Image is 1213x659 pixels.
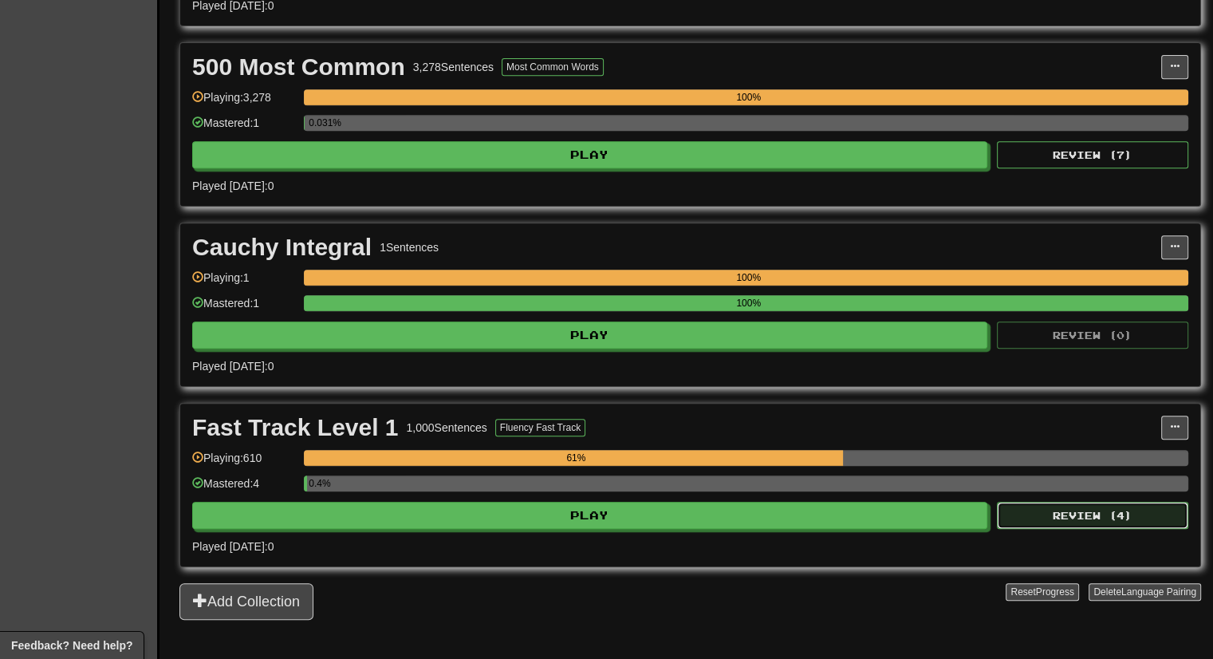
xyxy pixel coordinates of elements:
div: Playing: 3,278 [192,89,296,116]
div: Fast Track Level 1 [192,416,399,440]
button: ResetProgress [1006,583,1078,601]
div: 100% [309,295,1188,311]
div: 500 Most Common [192,55,405,79]
span: Played [DATE]: 0 [192,360,274,373]
button: Review (0) [997,322,1188,349]
div: Playing: 610 [192,450,296,476]
button: Add Collection [179,583,313,620]
button: Play [192,502,987,529]
div: 100% [309,89,1188,105]
button: Review (7) [997,141,1188,168]
div: 100% [309,270,1188,286]
div: 61% [309,450,843,466]
button: Fluency Fast Track [495,419,585,436]
button: DeleteLanguage Pairing [1089,583,1201,601]
span: Played [DATE]: 0 [192,540,274,553]
span: Played [DATE]: 0 [192,180,274,192]
button: Play [192,322,987,349]
div: 1,000 Sentences [407,420,487,436]
span: Progress [1036,586,1074,598]
div: 3,278 Sentences [413,59,494,75]
div: Cauchy Integral [192,235,372,259]
div: Mastered: 4 [192,476,296,502]
span: Language Pairing [1121,586,1196,598]
span: Open feedback widget [11,637,132,653]
button: Review (4) [997,502,1188,529]
div: 1 Sentences [380,239,439,255]
button: Most Common Words [502,58,604,76]
div: Mastered: 1 [192,295,296,322]
div: Mastered: 1 [192,115,296,141]
div: Playing: 1 [192,270,296,296]
button: Play [192,141,987,168]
